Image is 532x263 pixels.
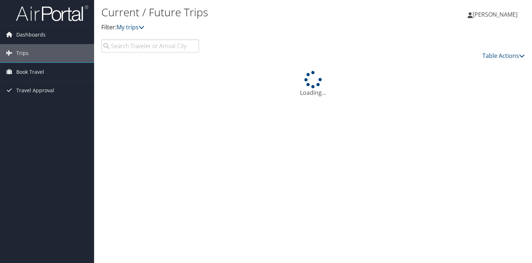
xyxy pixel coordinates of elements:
[16,5,88,22] img: airportal-logo.png
[473,10,518,18] span: [PERSON_NAME]
[482,52,525,60] a: Table Actions
[16,26,46,44] span: Dashboards
[16,63,44,81] span: Book Travel
[101,39,199,52] input: Search Traveler or Arrival City
[117,23,144,31] a: My trips
[101,23,384,32] p: Filter:
[16,81,54,99] span: Travel Approval
[468,4,525,25] a: [PERSON_NAME]
[16,44,29,62] span: Trips
[101,5,384,20] h1: Current / Future Trips
[101,71,525,97] div: Loading...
